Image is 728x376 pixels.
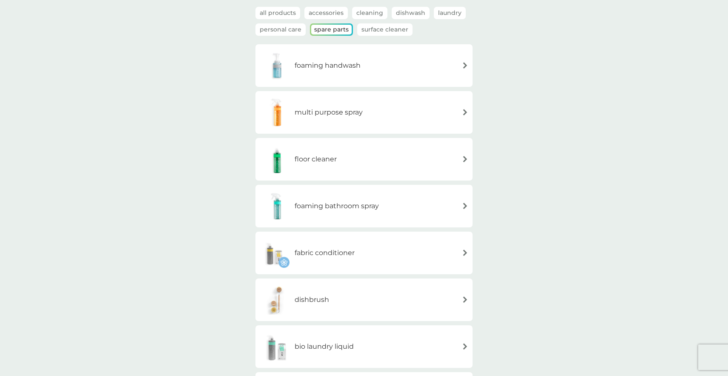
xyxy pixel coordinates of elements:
[434,7,466,19] button: Laundry
[295,341,354,352] h6: bio laundry liquid
[255,7,300,19] button: all products
[260,285,295,315] img: dishbrush
[357,23,413,36] button: Surface Cleaner
[311,25,352,34] button: Spare Parts
[255,23,306,36] button: Personal Care
[260,144,295,174] img: floor cleaner
[295,154,337,165] h6: floor cleaner
[462,343,468,350] img: arrow right
[260,98,295,127] img: multi purpose spray
[352,7,387,19] button: Cleaning
[462,203,468,209] img: arrow right
[295,107,363,118] h6: multi purpose spray
[462,156,468,162] img: arrow right
[295,201,379,212] h6: foaming bathroom spray
[462,109,468,115] img: arrow right
[462,296,468,303] img: arrow right
[462,250,468,256] img: arrow right
[260,191,295,221] img: foaming bathroom spray
[260,51,295,80] img: foaming handwash
[260,332,295,362] img: bio laundry liquid
[462,62,468,69] img: arrow right
[260,238,289,268] img: fabric conditioner
[295,294,329,305] h6: dishbrush
[295,247,355,258] h6: fabric conditioner
[295,60,361,71] h6: foaming handwash
[392,7,430,19] button: Dishwash
[304,7,348,19] button: Accessories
